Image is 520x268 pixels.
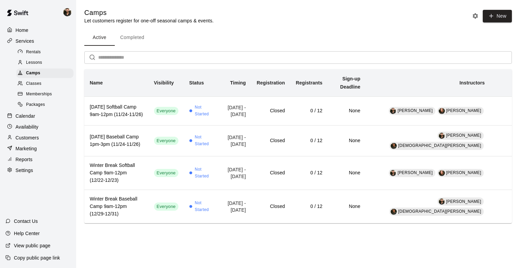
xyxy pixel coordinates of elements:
span: [PERSON_NAME] [446,199,481,204]
a: Lessons [16,57,76,68]
a: Classes [16,79,76,89]
span: [PERSON_NAME] [397,108,433,113]
p: Reports [16,156,32,163]
div: Camps [16,69,73,78]
img: Jacob Fisher [439,198,445,205]
p: Customers [16,134,39,141]
a: New [480,13,512,19]
img: Jacob Fisher [63,8,71,16]
b: Visibility [154,80,174,85]
img: Christian Cocokios [391,143,397,149]
p: Calendar [16,113,35,119]
span: Everyone [154,204,178,210]
span: [PERSON_NAME] [446,133,481,138]
p: View public page [14,242,50,249]
span: Everyone [154,108,178,114]
h6: Closed [257,203,285,210]
button: Active [84,30,115,46]
div: Classes [16,79,73,89]
div: This service is visible to all of your customers [154,107,178,115]
h6: None [333,137,360,145]
span: Packages [26,101,45,108]
p: Home [16,27,28,34]
p: Let customers register for one-off seasonal camps & events. [84,17,214,24]
div: Availability [5,122,71,132]
h6: [DATE] Softball Camp 9am-12pm (11/24-11/26) [90,103,143,118]
div: Rentals [16,47,73,57]
span: [PERSON_NAME] [446,170,481,175]
div: This service is visible to all of your customers [154,169,178,177]
img: Jacob Fisher [439,133,445,139]
span: [PERSON_NAME] [397,170,433,175]
a: Calendar [5,111,71,121]
h6: 0 / 12 [296,107,323,115]
img: Jacob Fisher [390,108,396,114]
button: Camp settings [470,11,480,21]
span: Classes [26,80,41,87]
span: Rentals [26,49,41,56]
p: Contact Us [14,218,38,225]
p: Marketing [16,145,37,152]
a: Services [5,36,71,46]
h6: Closed [257,137,285,145]
table: simple table [84,69,512,223]
h6: Winter Break Baseball Camp 9am-12pm (12/29-12/31) [90,195,143,218]
a: Settings [5,165,71,175]
h5: Camps [84,8,214,17]
span: Not Started [195,200,212,213]
td: [DATE] - [DATE] [218,156,252,190]
p: Services [16,38,34,44]
b: Status [189,80,204,85]
span: Everyone [154,138,178,144]
td: [DATE] - [DATE] [218,96,252,125]
p: Settings [16,167,33,174]
div: Jacob Fisher [390,170,396,176]
h6: Closed [257,107,285,115]
img: Christian Cocokios [391,209,397,215]
b: Instructors [459,80,485,85]
img: AJ Seagle [439,170,445,176]
p: Availability [16,123,39,130]
a: Camps [16,68,76,79]
a: Packages [16,100,76,110]
p: Copy public page link [14,254,60,261]
div: This service is visible to all of your customers [154,137,178,145]
p: Help Center [14,230,40,237]
h6: 0 / 12 [296,169,323,177]
h6: 0 / 12 [296,203,323,210]
a: Home [5,25,71,35]
b: Registration [257,80,285,85]
span: [DEMOGRAPHIC_DATA][PERSON_NAME] [398,209,481,214]
span: [DEMOGRAPHIC_DATA][PERSON_NAME] [398,143,481,148]
a: Rentals [16,47,76,57]
b: Name [90,80,103,85]
td: [DATE] - [DATE] [218,125,252,156]
a: Marketing [5,143,71,154]
h6: Winter Break Softball Camp 9am-12pm (12/22-12/23) [90,162,143,184]
div: AJ Seagle [439,108,445,114]
div: Lessons [16,58,73,68]
span: Not Started [195,166,212,180]
span: [PERSON_NAME] [446,108,481,113]
button: Completed [115,30,150,46]
a: Reports [5,154,71,165]
td: [DATE] - [DATE] [218,190,252,223]
h6: None [333,169,360,177]
div: Packages [16,100,73,110]
h6: None [333,203,360,210]
a: Customers [5,133,71,143]
span: Memberships [26,91,52,98]
span: Everyone [154,170,178,176]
